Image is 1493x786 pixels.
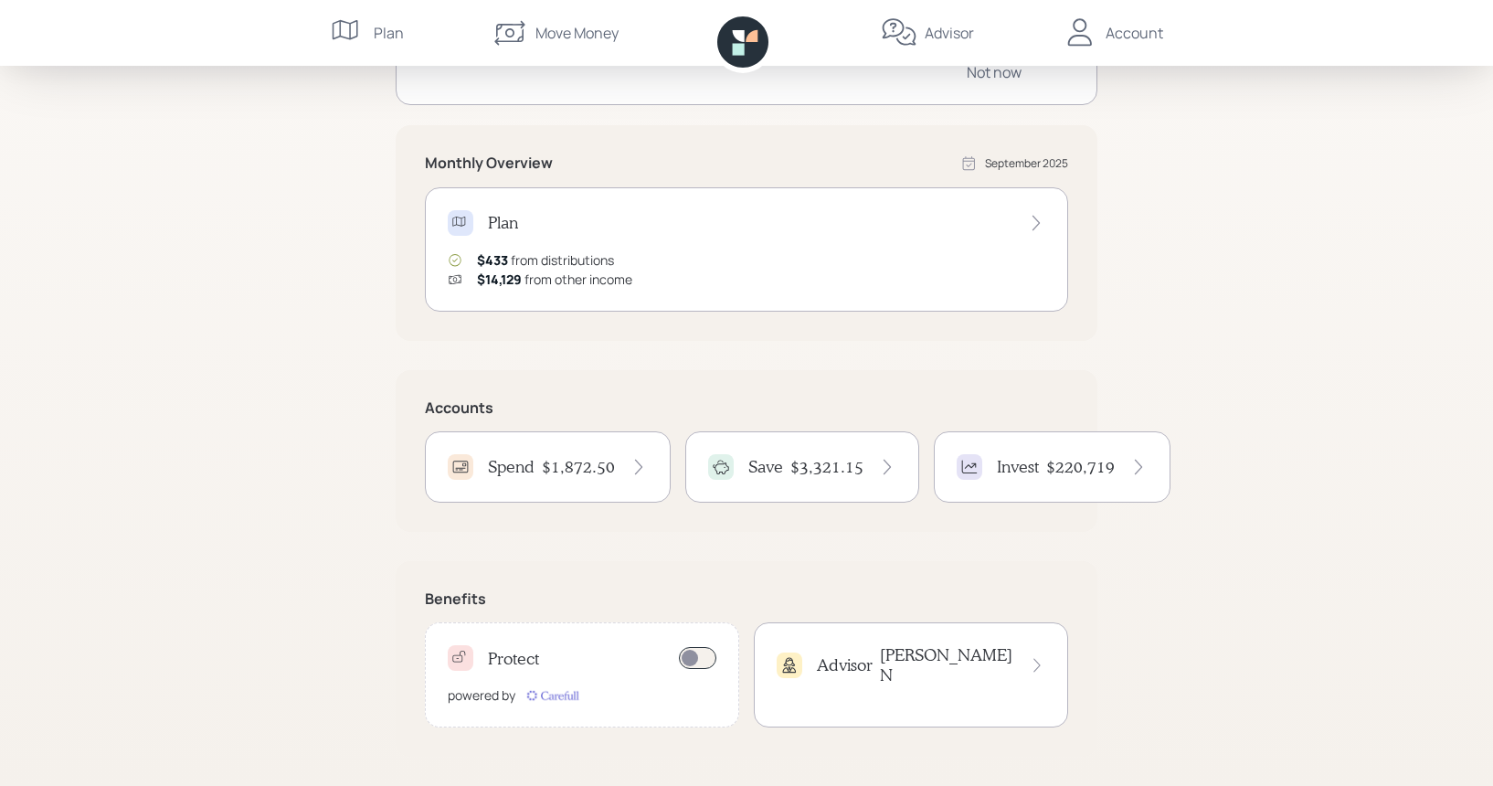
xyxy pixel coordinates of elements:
img: carefull-M2HCGCDH.digested.png [523,686,581,705]
h5: Benefits [425,590,1068,608]
span: $433 [477,251,508,269]
div: powered by [448,685,515,705]
h4: Advisor [817,655,873,675]
h4: Spend [488,457,535,477]
h4: $1,872.50 [542,457,615,477]
div: Account [1106,22,1163,44]
div: from distributions [477,250,614,270]
h5: Monthly Overview [425,154,553,172]
h4: $220,719 [1046,457,1115,477]
h4: Protect [488,649,539,669]
div: Not now [967,62,1022,82]
h4: $3,321.15 [790,457,863,477]
div: Move Money [535,22,619,44]
div: Advisor [925,22,974,44]
div: Plan [374,22,404,44]
h4: [PERSON_NAME] N [880,645,1014,685]
div: September 2025 [985,155,1068,172]
h4: Save [748,457,783,477]
h5: Accounts [425,399,1068,417]
h4: Plan [488,213,518,233]
div: from other income [477,270,632,289]
h4: Invest [997,457,1039,477]
span: $14,129 [477,271,522,288]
